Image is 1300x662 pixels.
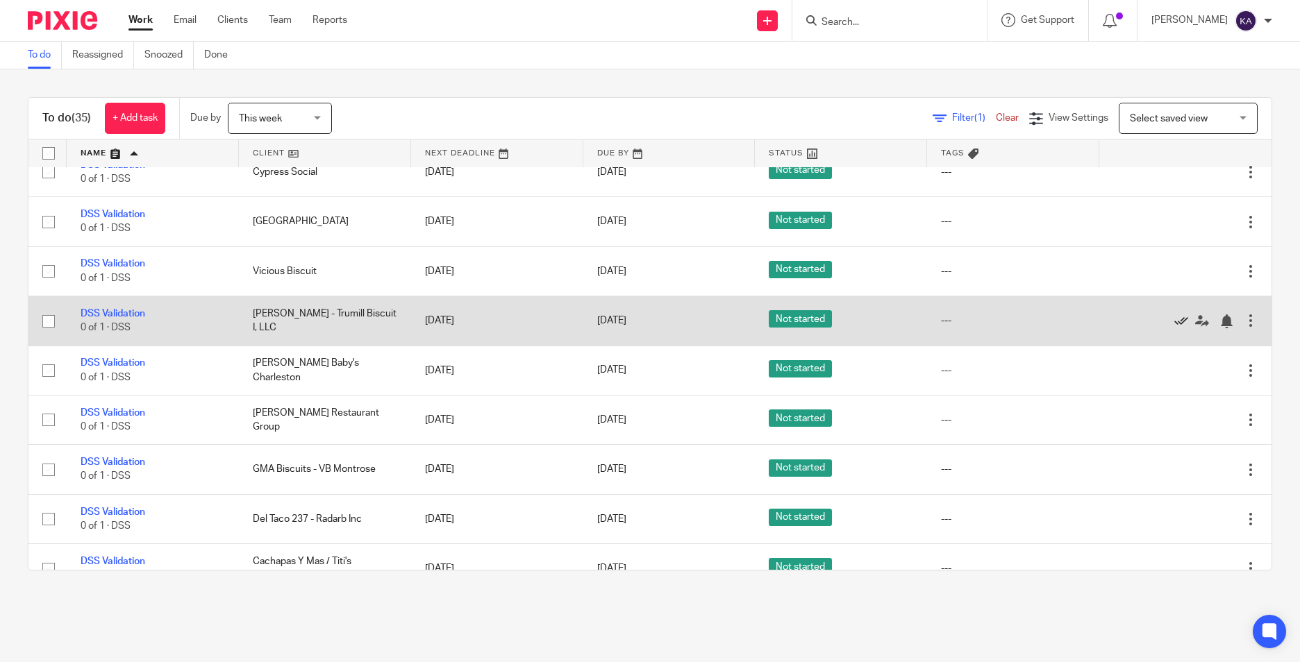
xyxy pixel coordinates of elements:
div: --- [941,413,1085,427]
span: Not started [769,310,832,328]
span: 0 of 1 · DSS [81,422,131,432]
span: Select saved view [1130,114,1208,124]
span: Not started [769,212,832,229]
a: DSS Validation [81,457,145,467]
td: Cypress Social [239,147,411,196]
a: Snoozed [144,42,194,69]
div: --- [941,462,1085,476]
span: Not started [769,162,832,179]
a: DSS Validation [81,309,145,319]
td: [GEOGRAPHIC_DATA] [239,197,411,246]
a: Reports [312,13,347,27]
span: 0 of 1 · DSS [81,472,131,482]
td: [DATE] [411,544,583,593]
span: [DATE] [597,366,626,375]
span: [DATE] [597,465,626,475]
a: DSS Validation [81,557,145,566]
span: 0 of 1 · DSS [81,174,131,184]
div: --- [941,512,1085,526]
img: Pixie [28,11,97,30]
td: [DATE] [411,197,583,246]
span: [DATE] [597,563,626,573]
a: DSS Validation [81,210,145,219]
span: [DATE] [597,415,626,425]
td: [DATE] [411,494,583,543]
td: Vicious Biscuit [239,246,411,296]
span: Tags [941,149,965,157]
a: Clients [217,13,248,27]
a: + Add task [105,103,165,134]
span: (35) [72,112,91,124]
span: Not started [769,558,832,575]
span: Not started [769,509,832,526]
div: --- [941,264,1085,278]
span: Get Support [1021,15,1074,25]
span: [DATE] [597,514,626,524]
a: DSS Validation [81,408,145,418]
a: Reassigned [72,42,134,69]
span: View Settings [1049,113,1108,123]
span: [DATE] [597,217,626,226]
span: This week [239,114,282,124]
div: --- [941,314,1085,328]
span: 0 of 1 · DSS [81,521,131,531]
span: Not started [769,459,832,477]
td: Cachapas Y Mas / Titi's Empanadas [239,544,411,593]
td: [PERSON_NAME] - Trumill Biscuit I, LLC [239,296,411,346]
a: Mark as done [1174,314,1195,328]
span: [DATE] [597,316,626,325]
td: Del Taco 237 - Radarb Inc [239,494,411,543]
td: [DATE] [411,395,583,444]
td: [PERSON_NAME] Restaurant Group [239,395,411,444]
span: Not started [769,360,832,377]
h1: To do [42,111,91,126]
a: Email [174,13,197,27]
td: [DATE] [411,296,583,346]
a: DSS Validation [81,160,145,170]
p: [PERSON_NAME] [1151,13,1228,27]
a: DSS Validation [81,358,145,368]
td: [DATE] [411,147,583,196]
td: GMA Biscuits - VB Montrose [239,445,411,494]
a: Work [128,13,153,27]
a: DSS Validation [81,259,145,269]
td: [DATE] [411,246,583,296]
span: 0 of 1 · DSS [81,373,131,382]
span: 0 of 1 · DSS [81,273,131,283]
p: Due by [190,111,221,125]
span: Not started [769,409,832,427]
span: 0 of 1 · DSS [81,323,131,332]
span: [DATE] [597,266,626,276]
span: Not started [769,261,832,278]
a: Team [269,13,292,27]
div: --- [941,214,1085,228]
div: --- [941,561,1085,575]
a: Clear [996,113,1019,123]
img: svg%3E [1235,10,1257,32]
span: 0 of 1 · DSS [81,224,131,234]
td: [PERSON_NAME] Baby's Charleston [239,346,411,395]
div: --- [941,165,1085,179]
a: Done [204,42,238,69]
td: [DATE] [411,346,583,395]
div: --- [941,364,1085,377]
span: (1) [974,113,985,123]
a: To do [28,42,62,69]
a: DSS Validation [81,507,145,517]
span: [DATE] [597,167,626,177]
input: Search [820,17,945,29]
span: Filter [952,113,996,123]
td: [DATE] [411,445,583,494]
